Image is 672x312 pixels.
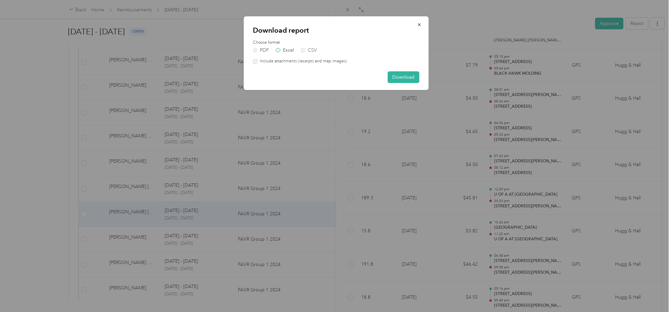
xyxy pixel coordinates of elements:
[258,58,347,64] label: Include attachments (receipts and map images)
[635,275,672,312] iframe: Everlance-gr Chat Button Frame
[253,26,419,35] p: Download report
[253,48,269,53] label: PDF
[253,40,419,46] label: Choose format
[276,48,294,53] label: Excel
[387,71,419,83] button: Download
[301,48,317,53] label: CSV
